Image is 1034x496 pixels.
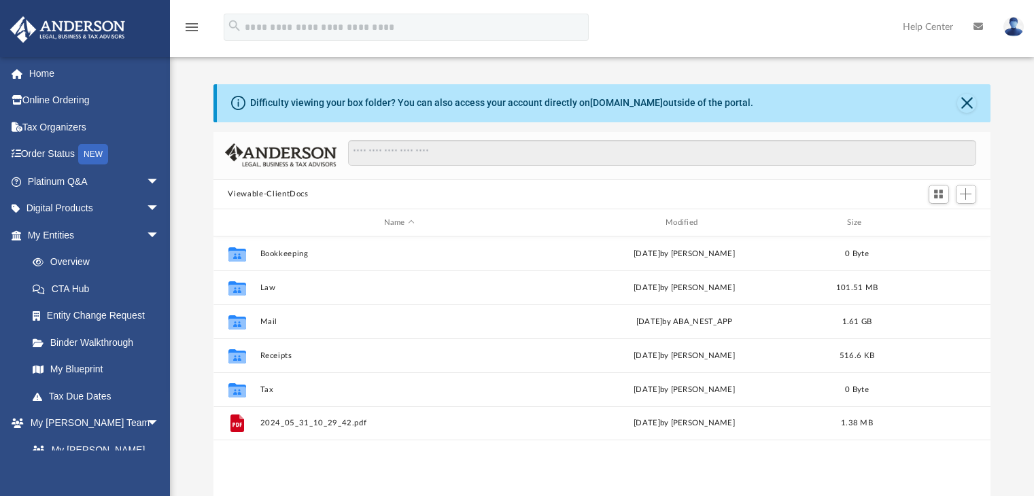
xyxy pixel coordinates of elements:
button: 2024_05_31_10_29_42.pdf [260,419,538,428]
img: Anderson Advisors Platinum Portal [6,16,129,43]
div: [DATE] by [PERSON_NAME] [545,282,823,294]
div: [DATE] by [PERSON_NAME] [545,248,823,260]
i: search [227,18,242,33]
img: User Pic [1003,17,1024,37]
span: 1.38 MB [841,420,873,427]
button: Mail [260,317,538,326]
a: My [PERSON_NAME] Team [19,436,167,480]
a: CTA Hub [19,275,180,302]
a: Digital Productsarrow_drop_down [10,195,180,222]
a: Platinum Q&Aarrow_drop_down [10,168,180,195]
button: Switch to Grid View [929,185,949,204]
span: 101.51 MB [835,284,877,291]
button: Viewable-ClientDocs [228,188,308,200]
i: menu [184,19,200,35]
a: [DOMAIN_NAME] [590,97,663,108]
button: Receipts [260,351,538,360]
div: [DATE] by [PERSON_NAME] [545,418,823,430]
a: My Entitiesarrow_drop_down [10,222,180,249]
a: Home [10,60,180,87]
span: arrow_drop_down [146,195,173,223]
button: Bookkeeping [260,249,538,258]
a: Binder Walkthrough [19,329,180,356]
div: Size [829,217,884,229]
div: Name [259,217,538,229]
input: Search files and folders [348,140,976,166]
a: My [PERSON_NAME] Teamarrow_drop_down [10,410,173,437]
button: Add [956,185,976,204]
div: [DATE] by [PERSON_NAME] [545,384,823,396]
div: NEW [78,144,108,164]
a: Overview [19,249,180,276]
button: Law [260,283,538,292]
a: Online Ordering [10,87,180,114]
div: [DATE] by ABA_NEST_APP [545,316,823,328]
span: arrow_drop_down [146,410,173,438]
span: 1.61 GB [842,318,872,325]
a: menu [184,26,200,35]
div: [DATE] by [PERSON_NAME] [545,350,823,362]
a: Tax Due Dates [19,383,180,410]
button: Close [957,94,976,113]
div: id [219,217,253,229]
button: Tax [260,385,538,394]
a: Tax Organizers [10,113,180,141]
a: My Blueprint [19,356,173,383]
span: arrow_drop_down [146,222,173,249]
a: Entity Change Request [19,302,180,330]
span: arrow_drop_down [146,168,173,196]
div: Difficulty viewing your box folder? You can also access your account directly on outside of the p... [250,96,753,110]
a: Order StatusNEW [10,141,180,169]
span: 0 Byte [845,386,869,393]
div: Modified [545,217,824,229]
div: id [890,217,985,229]
span: 0 Byte [845,250,869,258]
span: 516.6 KB [839,352,874,359]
